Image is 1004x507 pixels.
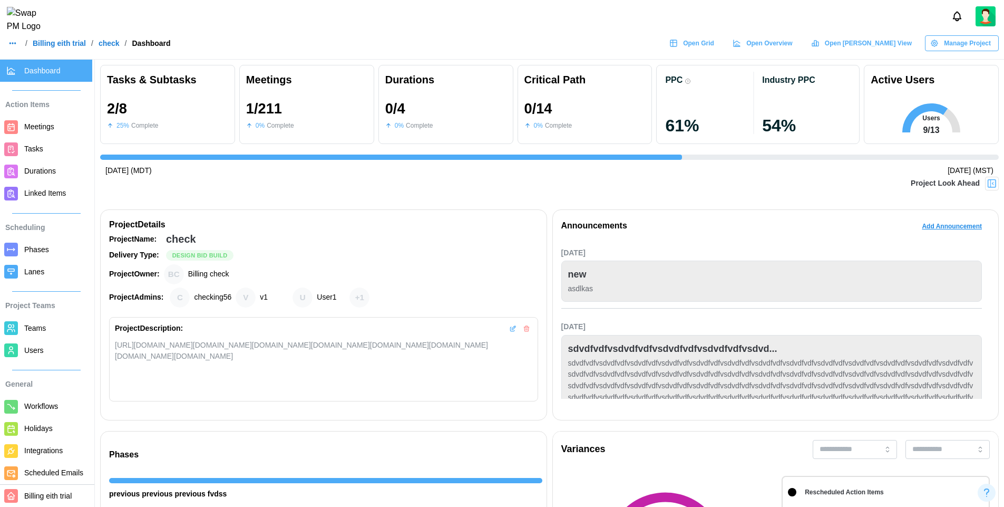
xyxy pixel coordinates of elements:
[805,487,884,498] div: Rescheduled Action Items
[665,117,754,134] div: 61 %
[170,288,190,308] div: checking56
[25,40,27,47] div: /
[561,219,627,233] div: Announcements
[99,40,120,47] a: check
[260,292,268,303] div: v1
[746,36,792,51] span: Open Overview
[762,117,851,134] div: 54 %
[568,283,976,295] div: asdlkas
[395,121,404,131] div: 0 %
[246,72,367,88] div: Meetings
[172,251,228,260] span: Design Bid Build
[948,165,993,177] div: [DATE] (MST)
[987,178,997,189] img: Project Look Ahead Button
[116,121,129,131] div: 25 %
[91,40,93,47] div: /
[7,7,50,33] img: Swap PM Logo
[115,323,183,334] div: Project Description:
[131,121,158,131] div: Complete
[561,247,982,259] div: [DATE]
[911,178,980,189] div: Project Look Ahead
[922,219,982,234] span: Add Announcement
[109,489,542,500] div: previous previous previous fvdss
[568,267,587,282] div: new
[825,36,912,51] span: Open [PERSON_NAME] View
[132,40,171,47] div: Dashboard
[948,7,966,25] button: Notifications
[164,264,184,284] div: Billing check
[665,75,683,85] div: PPC
[664,35,722,51] a: Open Grid
[727,35,801,51] a: Open Overview
[385,72,506,88] div: Durations
[976,6,996,26] a: Zulqarnain Khalil
[24,245,49,254] span: Phases
[24,324,46,332] span: Teams
[125,40,127,47] div: /
[267,121,294,131] div: Complete
[33,40,86,47] a: Billing eith trial
[256,121,265,131] div: 0 %
[293,288,313,308] div: User1
[109,234,162,245] div: Project Name:
[24,189,66,197] span: Linked Items
[349,288,369,308] div: + 1
[545,121,572,131] div: Complete
[109,293,163,301] strong: Project Admins:
[24,424,53,433] span: Holidays
[24,122,54,131] span: Meetings
[534,121,543,131] div: 0 %
[105,165,152,177] div: [DATE] (MDT)
[166,231,196,247] div: check
[24,468,83,477] span: Scheduled Emails
[524,101,552,117] div: 0 / 14
[561,442,606,457] div: Variances
[683,36,714,51] span: Open Grid
[568,358,976,415] div: sdvdfvdfvsdvdfvdfvsdvdfvdfvsdvdfvdfvsdvdfvdfvsdvdfvdfvsdvdfvdfvsdvdfvdfvsdvdfvdfvsdvdfvdfvsdvdfvd...
[568,342,777,357] div: sdvdfvdfvsdvdfvdfvsdvdfvdfvsdvdfvdfvsdvd...
[109,218,538,232] div: Project Details
[24,66,61,75] span: Dashboard
[115,340,532,362] div: [URL][DOMAIN_NAME][DOMAIN_NAME][DOMAIN_NAME][DOMAIN_NAME][DOMAIN_NAME][DOMAIN_NAME][DOMAIN_NAME][...
[107,72,228,88] div: Tasks & Subtasks
[24,492,72,500] span: Billing eith trial
[24,446,63,455] span: Integrations
[24,346,44,355] span: Users
[762,75,815,85] div: Industry PPC
[944,36,991,51] span: Manage Project
[561,321,982,333] div: [DATE]
[914,218,990,234] button: Add Announcement
[24,267,44,276] span: Lanes
[925,35,999,51] button: Manage Project
[109,250,162,261] div: Delivery Type:
[524,72,646,88] div: Critical Path
[976,6,996,26] img: 2Q==
[406,121,433,131] div: Complete
[246,101,282,117] div: 1 / 211
[194,292,231,303] div: checking56
[385,101,405,117] div: 0 / 4
[24,145,43,153] span: Tasks
[871,72,934,88] div: Active Users
[188,269,229,280] div: Billing check
[109,448,542,462] div: Phases
[24,402,58,410] span: Workflows
[24,167,56,175] span: Durations
[317,292,336,303] div: User1
[109,270,160,278] strong: Project Owner:
[107,101,127,117] div: 2 / 8
[806,35,920,51] a: Open [PERSON_NAME] View
[236,288,256,308] div: v1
